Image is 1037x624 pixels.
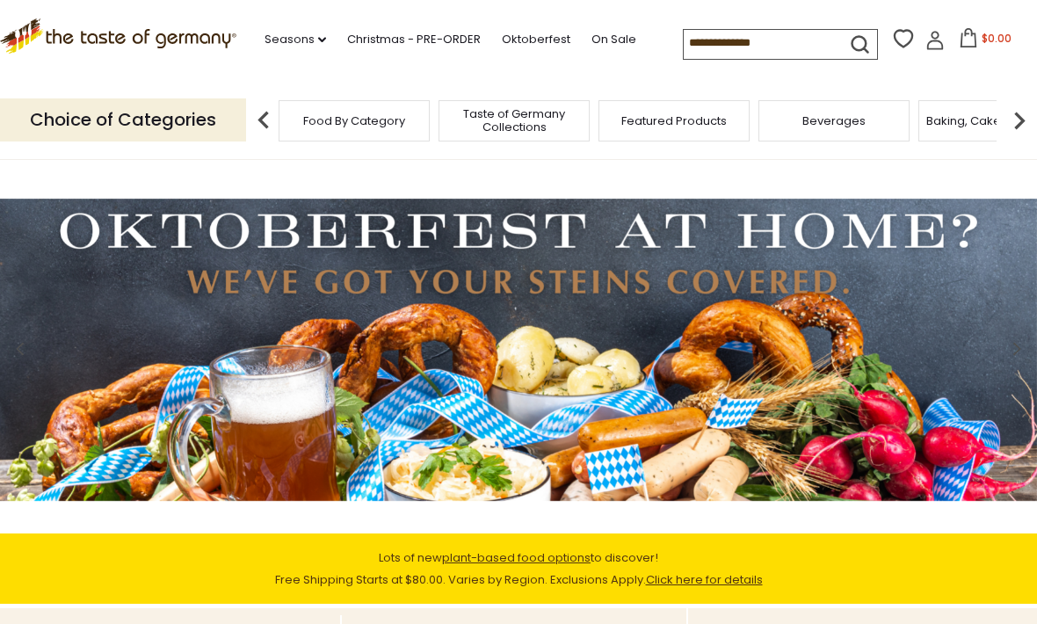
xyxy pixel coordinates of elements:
[591,30,636,49] a: On Sale
[646,571,763,588] a: Click here for details
[442,549,591,566] a: plant-based food options
[347,30,481,49] a: Christmas - PRE-ORDER
[621,114,727,127] a: Featured Products
[982,31,1012,46] span: $0.00
[246,103,281,138] img: previous arrow
[948,28,1023,54] button: $0.00
[1002,103,1037,138] img: next arrow
[265,30,326,49] a: Seasons
[502,30,570,49] a: Oktoberfest
[303,114,405,127] a: Food By Category
[802,114,866,127] a: Beverages
[444,107,584,134] a: Taste of Germany Collections
[275,549,763,588] span: Lots of new to discover! Free Shipping Starts at $80.00. Varies by Region. Exclusions Apply.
